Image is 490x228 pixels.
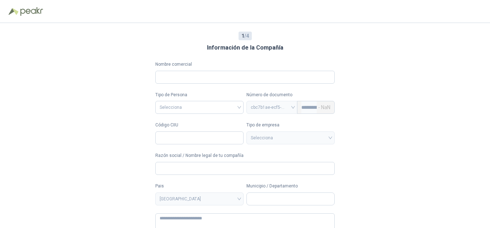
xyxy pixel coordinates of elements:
b: 1 [241,33,244,39]
label: Código CIIU [155,122,244,129]
span: cbc7b1ae-ecf5-4a98-941b-b12800816971 [251,102,293,113]
label: Razón social / Nombre legal de tu compañía [155,152,335,159]
label: Pais [155,183,244,190]
label: Nombre comercial [155,61,335,68]
img: Logo [9,8,19,15]
label: Tipo de empresa [246,122,335,129]
label: Municipio / Departamento [246,183,335,190]
img: Peakr [20,7,43,16]
h3: Información de la Compañía [207,43,283,52]
p: Número de documento [246,92,335,98]
label: Tipo de Persona [155,92,244,98]
span: COLOMBIA [160,194,239,204]
span: / 4 [241,32,249,40]
span: - NaN [318,101,330,113]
